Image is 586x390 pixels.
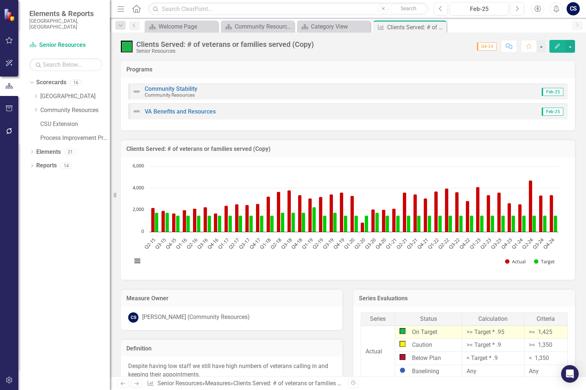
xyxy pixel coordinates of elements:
path: Q4-22, 1,500. Target. [470,216,474,232]
div: CS [567,2,580,15]
div: Below Plan [400,354,457,363]
path: Q1-21, 2,117. Actual. [392,209,396,232]
path: Q3-24, 1,500. Target. [543,216,547,232]
path: Q4-15, 1,694. Actual. [172,213,176,232]
text: Q2-18 [269,237,282,250]
a: Community Resources Align Arapahoe Scorecard [223,22,292,31]
path: Q1-24, 2,519. Actual. [518,204,522,232]
path: Q1-20, 3,294. Actual. [351,196,354,232]
text: Q1-16 [174,237,188,250]
text: Q2-22 [437,237,450,250]
div: Senior Resources [136,48,314,54]
text: Q1-17 [216,237,230,250]
path: Q4-21, 1,500. Target. [428,216,431,232]
text: Q1-22 [426,237,440,250]
path: Q2-20, 861. Actual. [361,223,364,232]
path: Q4-17, 1,500. Target. [260,216,264,232]
path: Q1-16, 1,500. Target. [186,216,190,232]
path: Q3-23, 3,619. Actual. [497,193,501,232]
div: 14 [60,163,72,169]
path: Q2-22, 3,963. Actual. [445,189,449,232]
td: >= Target * .9 [462,339,524,352]
path: Q4-18, 1,750. Target. [302,213,305,232]
text: Q1-21 [384,237,398,250]
path: Q2-19, 1,500. Target. [323,216,327,232]
path: Q4-20, 2,028. Actual. [382,210,386,232]
path: Q2-24, 1,500. Target. [533,216,536,232]
path: Q2-16, 1,500. Target. [197,216,201,232]
a: VA Benefits and Resources [145,108,216,115]
path: Q2-15, 2,206. Actual. [151,208,155,232]
path: Q4-24, 1,500. Target. [554,216,557,232]
h3: Definition [126,345,337,352]
button: Search [390,4,427,14]
a: Elements [36,148,61,156]
path: Q3-17, 1,500. Target. [249,216,253,232]
text: Q3-17 [237,237,251,250]
path: Q3-24, 3,329. Actual. [539,196,543,232]
path: Q3-15, 1,920. Actual. [162,211,165,232]
path: Q2-17, 1,500. Target. [239,216,242,232]
path: Q4-20, 1,500. Target. [386,216,389,232]
div: [PERSON_NAME] (Community Resources) [142,313,250,322]
text: Q2-23 [479,237,492,250]
path: Q1-22, 3,693. Actual. [434,192,438,232]
a: Category View [299,22,368,31]
text: Q2-19 [311,237,324,250]
text: Q2-15 [143,237,157,250]
path: Q4-21, 3,073. Actual. [424,198,427,232]
path: Q1-19, 2,250. Target. [312,207,316,232]
text: Q1-24 [510,237,524,250]
text: Q4-23 [500,237,513,250]
text: Q4-18 [290,237,303,250]
path: Q3-19, 3,447. Actual. [330,194,333,232]
path: Q2-19, 3,197. Actual. [319,197,323,232]
path: Q1-19, 3,072. Actual. [308,198,312,232]
p: Despite having low staff we still have high numbers of veterans calling in and keeping their appo... [128,362,335,379]
path: Q2-20, 1,500. Target. [365,216,368,232]
div: Chart. Highcharts interactive chart. [128,163,568,272]
text: Q4-24 [542,237,556,250]
path: Q2-22, 1,500. Target. [449,216,452,232]
text: Q1-19 [300,237,314,250]
text: Q4-17 [248,237,262,250]
path: Q2-17, 2,535. Actual. [235,204,239,232]
div: Welcome Page [159,22,216,31]
a: Community Stability [145,85,197,92]
path: Q3-21, 3,435. Actual. [413,194,417,232]
img: Not Defined [132,87,141,96]
text: Q4-22 [458,237,471,250]
text: Q2-20 [353,237,366,250]
path: Q1-18, 3,241. Actual. [267,197,270,232]
span: Elements & Reports [29,9,103,18]
path: Q2-21, 1,500. Target. [407,216,411,232]
img: Not Defined [132,107,141,116]
text: Q1-20 [342,237,356,250]
a: Process Improvement Program [40,134,110,142]
path: Q1-17, 1,500. Target. [229,216,232,232]
div: Clients Served: # of veterans or families served (Copy) [233,380,373,387]
img: ClearPoint Strategy [4,8,16,21]
path: Q4-15, 1,500. Target. [176,216,180,232]
svg: Interactive chart [128,163,562,272]
text: Q4-15 [164,237,178,250]
a: Welcome Page [146,22,216,31]
img: Baselining [400,367,405,373]
div: 16 [70,79,82,86]
path: Q2-18, 1,750. Target. [281,213,285,232]
path: Q3-22, 3,641. Actual. [455,192,459,232]
path: Q1-18, 1,500. Target. [270,216,274,232]
path: Q2-23, 1,500. Target. [491,216,494,232]
td: >= 1,425 [524,326,567,339]
h3: Programs [126,66,570,73]
a: Scorecards [36,78,66,87]
path: Q3-18, 1,750. Target. [292,213,295,232]
input: Search ClearPoint... [148,3,429,15]
path: Q3-21, 1,500. Target. [417,216,421,232]
path: Q1-23, 4,111. Actual. [476,187,480,232]
a: Senior Resources [157,380,202,387]
text: Q3-18 [279,237,293,250]
path: Q3-15, 1,750. Target. [166,213,169,232]
path: Q4-23, 1,500. Target. [512,216,515,232]
text: Q2-21 [395,237,408,250]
